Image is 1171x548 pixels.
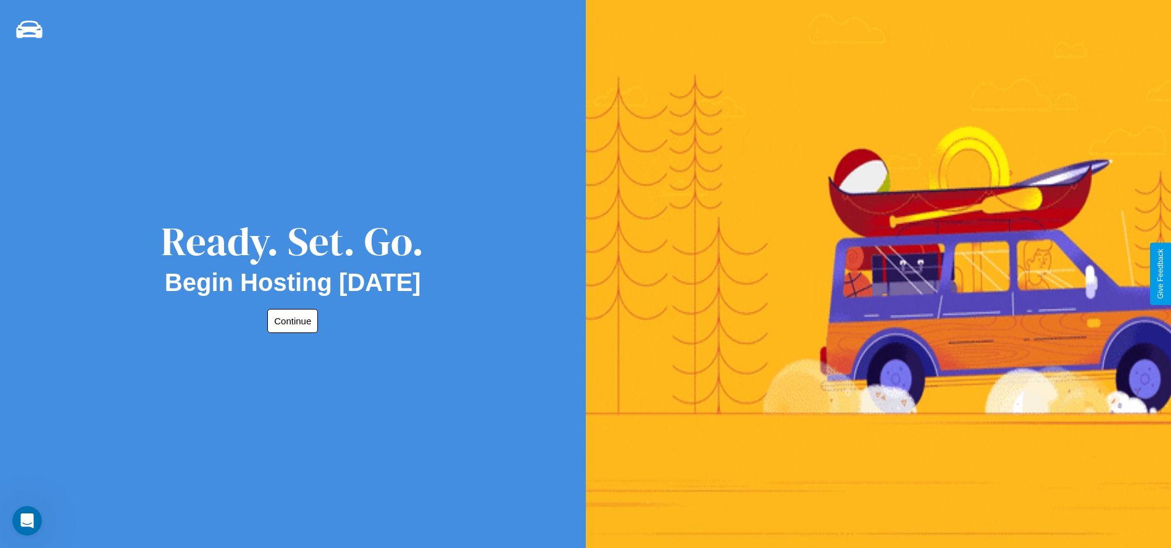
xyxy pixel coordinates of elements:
[12,506,42,536] iframe: Intercom live chat
[165,269,421,297] h2: Begin Hosting [DATE]
[267,309,318,333] button: Continue
[161,214,424,269] div: Ready. Set. Go.
[1156,249,1165,299] div: Give Feedback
